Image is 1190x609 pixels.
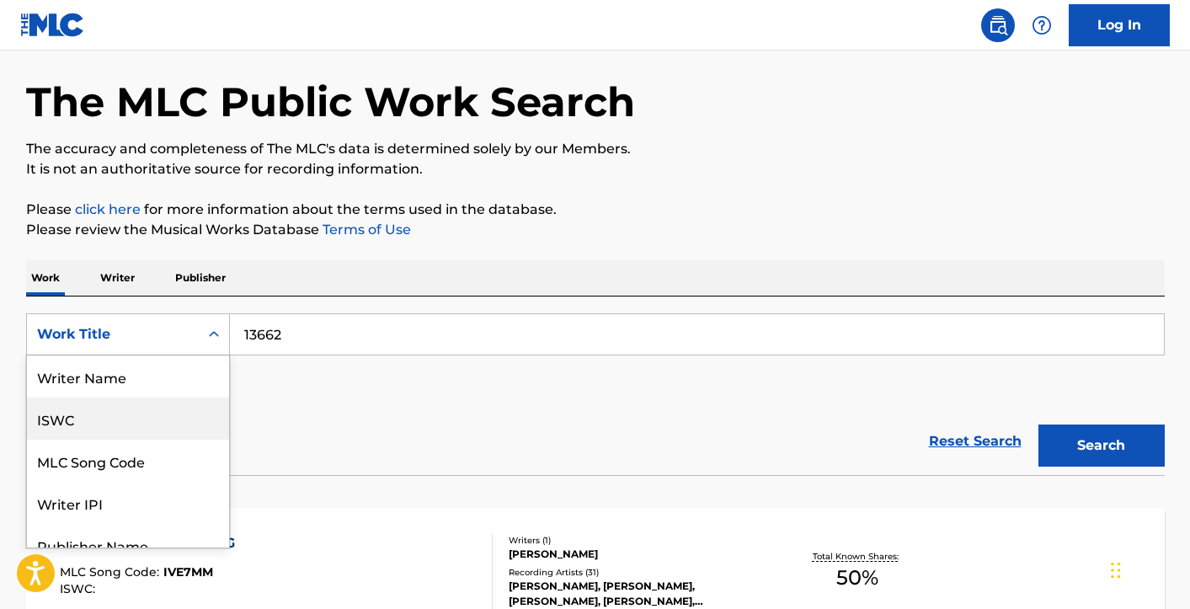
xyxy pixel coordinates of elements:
div: [PERSON_NAME], [PERSON_NAME], [PERSON_NAME], [PERSON_NAME], [PERSON_NAME] [509,579,763,609]
p: Please for more information about the terms used in the database. [26,200,1165,220]
span: MLC Song Code : [60,564,163,580]
p: Please review the Musical Works Database [26,220,1165,240]
span: 50 % [836,563,878,593]
p: It is not an authoritative source for recording information. [26,159,1165,179]
div: Writers ( 1 ) [509,534,763,547]
p: Work [26,260,65,296]
img: search [988,15,1008,35]
span: ISWC : [60,581,99,596]
div: Writer Name [27,355,229,398]
h1: The MLC Public Work Search [26,77,635,127]
div: Help [1025,8,1059,42]
div: ISWC [27,398,229,440]
div: Work Title [37,324,189,345]
div: Publisher Name [27,524,229,566]
div: Drag [1111,545,1121,596]
div: [PERSON_NAME] [509,547,763,562]
a: Reset Search [921,423,1030,460]
form: Search Form [26,313,1165,475]
p: The accuracy and completeness of The MLC's data is determined solely by our Members. [26,139,1165,159]
iframe: Chat Widget [1106,528,1190,609]
div: Recording Artists ( 31 ) [509,566,763,579]
a: Terms of Use [319,222,411,238]
p: Total Known Shares: [813,550,903,563]
button: Search [1038,425,1165,467]
p: Publisher [170,260,231,296]
p: Writer [95,260,140,296]
span: IVE7MM [163,564,213,580]
img: help [1032,15,1052,35]
a: Public Search [981,8,1015,42]
img: MLC Logo [20,13,85,37]
a: Log In [1069,4,1170,46]
div: Writer IPI [27,482,229,524]
div: MLC Song Code [27,440,229,482]
a: click here [75,201,141,217]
